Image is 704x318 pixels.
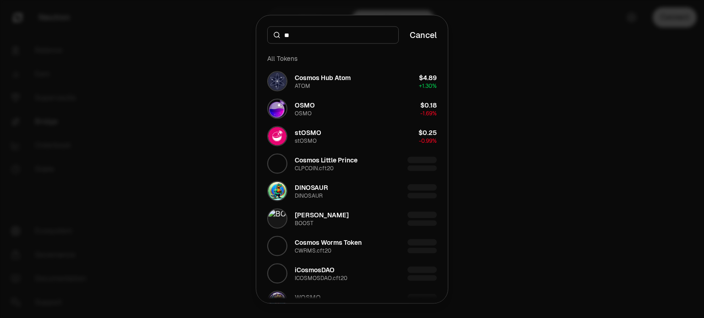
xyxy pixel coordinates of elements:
[295,164,334,172] div: CLPCOIN.cft20
[262,177,442,205] button: DINOSAUR LogoDINOSAURDINOSAUR
[268,72,286,90] img: ATOM Logo
[262,67,442,95] button: ATOM LogoCosmos Hub AtomATOM$4.89+1.30%
[295,109,312,117] div: OSMO
[419,82,437,89] span: + 1.30%
[295,265,335,274] div: iCosmosDAO
[420,100,437,109] div: $0.18
[295,183,328,192] div: DINOSAUR
[268,291,286,310] img: WOSMO Logo
[268,182,286,200] img: DINOSAUR Logo
[295,210,349,219] div: [PERSON_NAME]
[262,287,442,314] button: WOSMO LogoWOSMOWOSMO
[262,205,442,232] button: BOOST Logo[PERSON_NAME]BOOST
[419,137,437,144] span: -0.99%
[262,232,442,259] button: CWRMS.cft20 LogoCosmos Worms TokenCWRMS.cft20
[262,49,442,67] div: All Tokens
[262,259,442,287] button: ICOSMOSDAO.cft20 LogoiCosmosDAOICOSMOSDAO.cft20
[295,274,347,281] div: ICOSMOSDAO.cft20
[295,192,323,199] div: DINOSAUR
[418,128,437,137] div: $0.25
[295,100,315,109] div: OSMO
[268,99,286,118] img: OSMO Logo
[268,209,286,227] img: BOOST Logo
[262,95,442,122] button: OSMO LogoOSMOOSMO$0.18-1.69%
[295,155,357,164] div: Cosmos Little Prince
[419,73,437,82] div: $4.89
[295,237,362,247] div: Cosmos Worms Token
[295,82,310,89] div: ATOM
[295,302,317,309] div: WOSMO
[420,109,437,117] span: -1.69%
[295,292,321,302] div: WOSMO
[262,122,442,150] button: stOSMO LogostOSMOstOSMO$0.25-0.99%
[295,219,313,226] div: BOOST
[295,137,317,144] div: stOSMO
[262,150,442,177] button: CLPCOIN.cft20 LogoCosmos Little PrinceCLPCOIN.cft20
[410,28,437,41] button: Cancel
[295,73,351,82] div: Cosmos Hub Atom
[295,247,331,254] div: CWRMS.cft20
[295,128,321,137] div: stOSMO
[268,127,286,145] img: stOSMO Logo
